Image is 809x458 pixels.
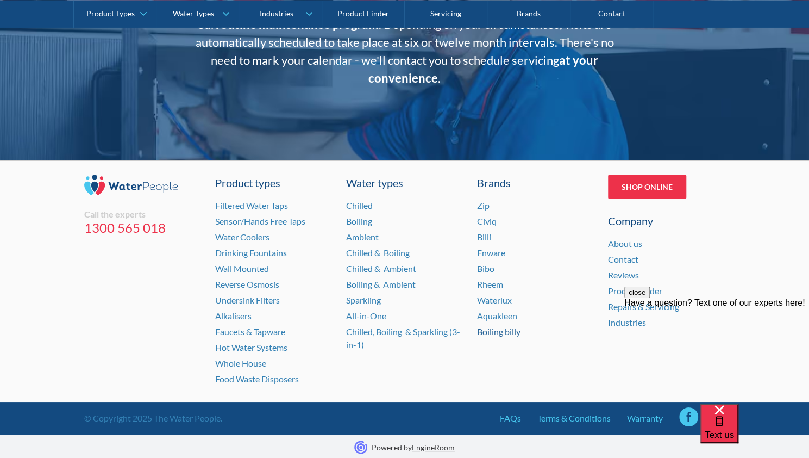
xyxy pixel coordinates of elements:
[346,247,410,258] a: Chilled & Boiling
[346,216,372,226] a: Boiling
[215,374,299,384] a: Food Waste Disposers
[215,263,269,274] a: Wall Mounted
[215,216,305,226] a: Sensor/Hands Free Taps
[477,263,494,274] a: Bibo
[346,263,416,274] a: Chilled & Ambient
[215,358,266,368] a: Whole House
[477,279,503,289] a: Rheem
[477,216,497,226] a: Civiq
[173,9,214,18] div: Water Types
[215,311,252,321] a: Alkalisers
[608,270,639,280] a: Reviews
[346,175,463,191] a: Water types
[608,238,642,249] a: About us
[500,412,521,425] a: FAQs
[477,326,520,337] a: Boiling billy
[215,247,287,258] a: Drinking Fountains
[86,9,135,18] div: Product Types
[477,247,505,258] a: Enware
[84,412,222,425] div: © Copyright 2025 The Water People.
[477,295,512,305] a: Waterlux
[259,9,293,18] div: Industries
[608,317,646,327] a: Industries
[624,287,809,417] iframe: podium webchat widget prompt
[215,175,333,191] a: Product types
[216,17,379,32] strong: routine maintenance program
[477,200,490,211] a: Zip
[608,254,638,264] a: Contact
[608,301,679,312] a: Repairs & Servicing
[215,200,288,211] a: Filtered Water Taps
[346,326,460,350] a: Chilled, Boiling & Sparkling (3-in-1)
[372,442,455,453] p: Powered by
[368,53,598,85] strong: at your convenience
[215,326,285,337] a: Faucets & Tapware
[215,232,269,242] a: Water Coolers
[346,295,381,305] a: Sparkling
[608,213,725,229] div: Company
[477,311,517,321] a: Aquakleen
[346,200,373,211] a: Chilled
[537,412,611,425] a: Terms & Conditions
[700,404,809,458] iframe: podium webchat widget bubble
[346,232,379,242] a: Ambient
[608,286,662,296] a: Product finder
[215,342,287,352] a: Hot Water Systems
[346,279,416,289] a: Boiling & Ambient
[608,175,686,199] a: Shop Online
[346,311,386,321] a: All-in-One
[477,232,491,242] a: Billi
[477,175,594,191] div: Brands
[215,295,280,305] a: Undersink Filters
[412,443,455,452] a: EngineRoom
[84,209,202,220] div: Call the experts
[627,412,663,425] a: Warranty
[84,220,202,236] a: 1300 565 018
[215,279,279,289] a: Reverse Osmosis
